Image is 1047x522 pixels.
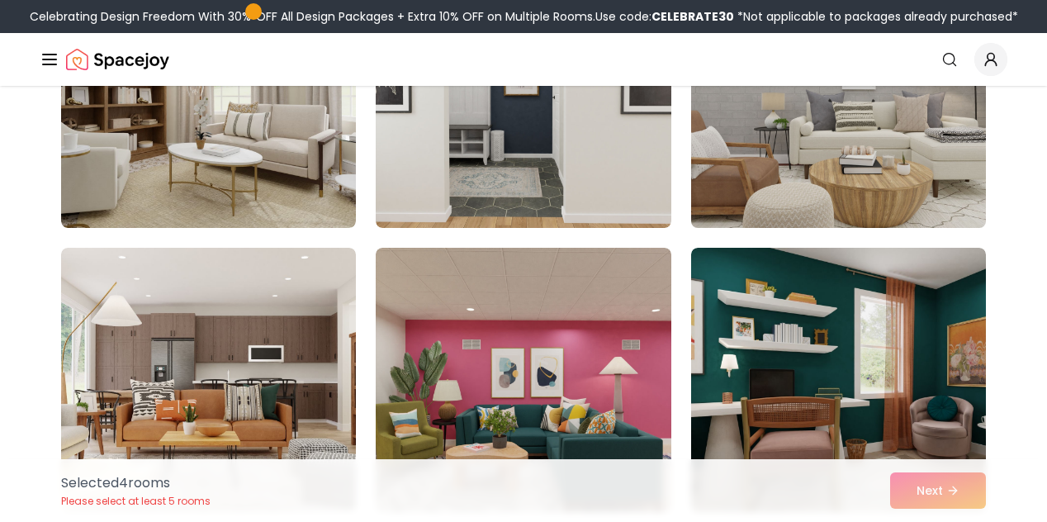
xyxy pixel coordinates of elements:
[61,473,211,493] p: Selected 4 room s
[691,248,986,512] img: Room room-24
[30,8,1018,25] div: Celebrating Design Freedom With 30% OFF All Design Packages + Extra 10% OFF on Multiple Rooms.
[376,248,670,512] img: Room room-23
[595,8,734,25] span: Use code:
[651,8,734,25] b: CELEBRATE30
[61,495,211,508] p: Please select at least 5 rooms
[66,43,169,76] a: Spacejoy
[61,248,356,512] img: Room room-22
[734,8,1018,25] span: *Not applicable to packages already purchased*
[66,43,169,76] img: Spacejoy Logo
[40,33,1007,86] nav: Global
